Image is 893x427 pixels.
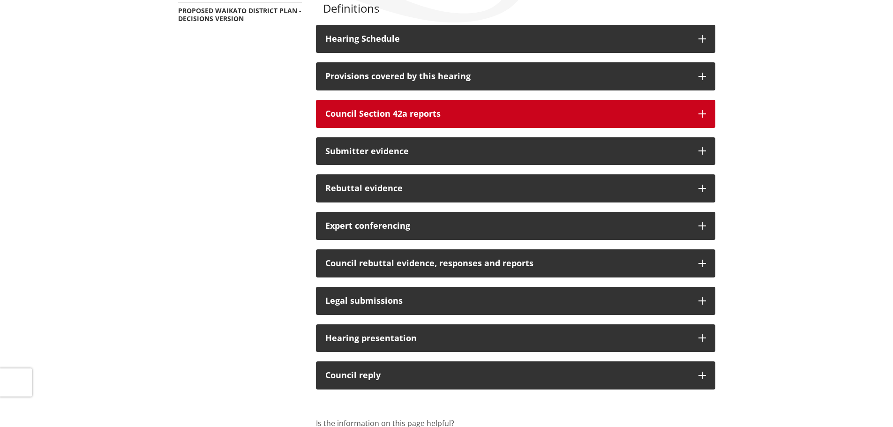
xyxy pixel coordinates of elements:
[316,287,715,315] button: Legal submissions
[316,324,715,352] button: Hearing presentation
[325,334,689,343] h3: Hearing presentation
[316,100,715,128] button: Council Section 42a reports
[316,25,715,53] button: Hearing Schedule
[316,249,715,277] button: Council rebuttal evidence, responses and reports
[325,371,689,380] div: Council reply
[325,109,689,119] h3: Council Section 42a reports
[316,174,715,202] button: Rebuttal evidence
[325,72,689,81] h3: Provisions covered by this hearing
[316,212,715,240] button: Expert conferencing
[178,6,301,23] a: Proposed Waikato District Plan - Decisions Version
[325,296,689,306] h3: Legal submissions
[325,147,689,156] h3: Submitter evidence
[323,2,708,15] h3: Definitions
[325,34,689,44] h3: Hearing Schedule
[316,62,715,90] button: Provisions covered by this hearing
[325,259,689,268] h3: Council rebuttal evidence, responses and reports
[850,388,884,421] iframe: Messenger Launcher
[316,137,715,165] button: Submitter evidence
[325,184,689,193] h3: Rebuttal evidence
[325,221,689,231] h3: Expert conferencing
[316,361,715,390] button: Council reply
